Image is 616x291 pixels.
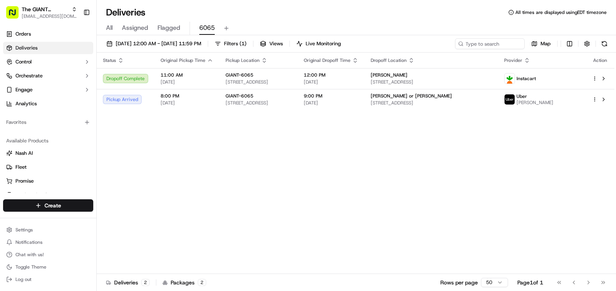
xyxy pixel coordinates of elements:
[224,40,246,47] span: Filters
[371,79,492,85] span: [STREET_ADDRESS]
[371,72,407,78] span: [PERSON_NAME]
[517,75,536,82] span: Instacart
[371,57,407,63] span: Dropoff Location
[240,40,246,47] span: ( 1 )
[15,45,38,51] span: Deliveries
[15,100,37,107] span: Analytics
[161,93,213,99] span: 8:00 PM
[15,239,43,245] span: Notifications
[15,164,27,171] span: Fleet
[599,38,610,49] button: Refresh
[116,40,201,47] span: [DATE] 12:00 AM - [DATE] 11:59 PM
[515,9,607,15] span: All times are displayed using EDT timezone
[6,178,90,185] a: Promise
[226,72,253,78] span: GIANT-6065
[541,40,551,47] span: Map
[3,3,80,22] button: The GIANT Company[EMAIL_ADDRESS][DOMAIN_NAME]
[103,57,116,63] span: Status
[141,279,150,286] div: 2
[505,94,515,104] img: profile_uber_ahold_partner.png
[257,38,286,49] button: Views
[211,38,250,49] button: Filters(1)
[44,202,61,209] span: Create
[371,100,492,106] span: [STREET_ADDRESS]
[3,199,93,212] button: Create
[371,93,452,99] span: [PERSON_NAME] or [PERSON_NAME]
[3,135,93,147] div: Available Products
[161,100,213,106] span: [DATE]
[161,72,213,78] span: 11:00 AM
[6,192,90,199] a: Product Catalog
[3,262,93,272] button: Toggle Theme
[198,279,206,286] div: 2
[3,224,93,235] button: Settings
[293,38,344,49] button: Live Monitoring
[161,57,205,63] span: Original Pickup Time
[304,93,358,99] span: 9:00 PM
[6,150,90,157] a: Nash AI
[3,28,93,40] a: Orders
[504,57,522,63] span: Provider
[304,100,358,106] span: [DATE]
[161,79,213,85] span: [DATE]
[3,161,93,173] button: Fleet
[15,252,44,258] span: Chat with us!
[163,279,206,286] div: Packages
[306,40,341,47] span: Live Monitoring
[3,249,93,260] button: Chat with us!
[3,189,93,201] button: Product Catalog
[505,74,515,84] img: profile_instacart_ahold_partner.png
[22,5,68,13] button: The GIANT Company
[226,100,291,106] span: [STREET_ADDRESS]
[226,79,291,85] span: [STREET_ADDRESS]
[15,58,32,65] span: Control
[3,175,93,187] button: Promise
[304,57,351,63] span: Original Dropoff Time
[3,116,93,128] div: Favorites
[517,99,553,106] span: [PERSON_NAME]
[22,13,77,19] button: [EMAIL_ADDRESS][DOMAIN_NAME]
[3,70,93,82] button: Orchestrate
[3,147,93,159] button: Nash AI
[15,264,46,270] span: Toggle Theme
[592,57,608,63] div: Action
[15,86,33,93] span: Engage
[517,93,527,99] span: Uber
[157,23,180,33] span: Flagged
[15,31,31,38] span: Orders
[3,42,93,54] a: Deliveries
[106,279,150,286] div: Deliveries
[304,72,358,78] span: 12:00 PM
[440,279,478,286] p: Rows per page
[15,72,43,79] span: Orchestrate
[517,279,543,286] div: Page 1 of 1
[3,98,93,110] a: Analytics
[106,23,113,33] span: All
[269,40,283,47] span: Views
[3,274,93,285] button: Log out
[3,56,93,68] button: Control
[15,227,33,233] span: Settings
[226,93,253,99] span: GIANT-6065
[15,276,31,282] span: Log out
[3,84,93,96] button: Engage
[199,23,215,33] span: 6065
[6,164,90,171] a: Fleet
[528,38,554,49] button: Map
[106,6,145,19] h1: Deliveries
[304,79,358,85] span: [DATE]
[15,192,53,199] span: Product Catalog
[15,150,33,157] span: Nash AI
[103,38,205,49] button: [DATE] 12:00 AM - [DATE] 11:59 PM
[455,38,525,49] input: Type to search
[3,237,93,248] button: Notifications
[122,23,148,33] span: Assigned
[226,57,260,63] span: Pickup Location
[15,178,34,185] span: Promise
